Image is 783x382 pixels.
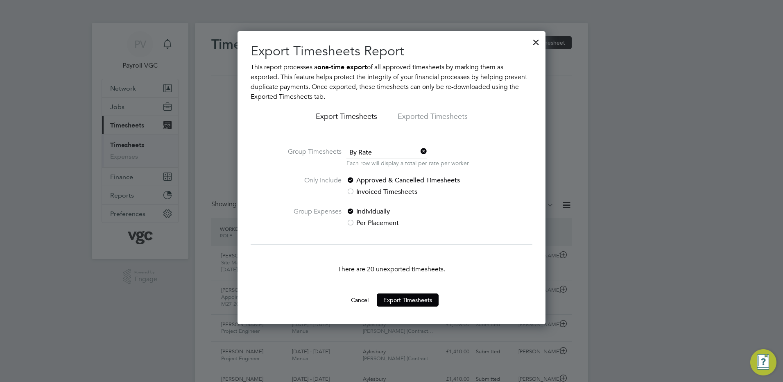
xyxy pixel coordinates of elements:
[280,175,342,197] label: Only Include
[317,63,367,71] b: one-time export
[346,207,484,216] label: Individually
[251,62,532,102] p: This report processes a of all approved timesheets by marking them as exported. This feature help...
[280,147,342,166] label: Group Timesheets
[398,111,468,126] li: Exported Timesheets
[251,264,532,274] p: There are 20 unexported timesheets.
[251,43,532,60] h2: Export Timesheets Report
[346,175,484,185] label: Approved & Cancelled Timesheets
[346,187,484,197] label: Invoiced Timesheets
[316,111,377,126] li: Export Timesheets
[750,349,776,375] button: Engage Resource Center
[344,293,375,307] button: Cancel
[377,293,439,307] button: Export Timesheets
[346,147,427,159] span: By Rate
[346,159,469,167] p: Each row will display a total per rate per worker
[346,218,484,228] label: Per Placement
[280,207,342,228] label: Group Expenses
